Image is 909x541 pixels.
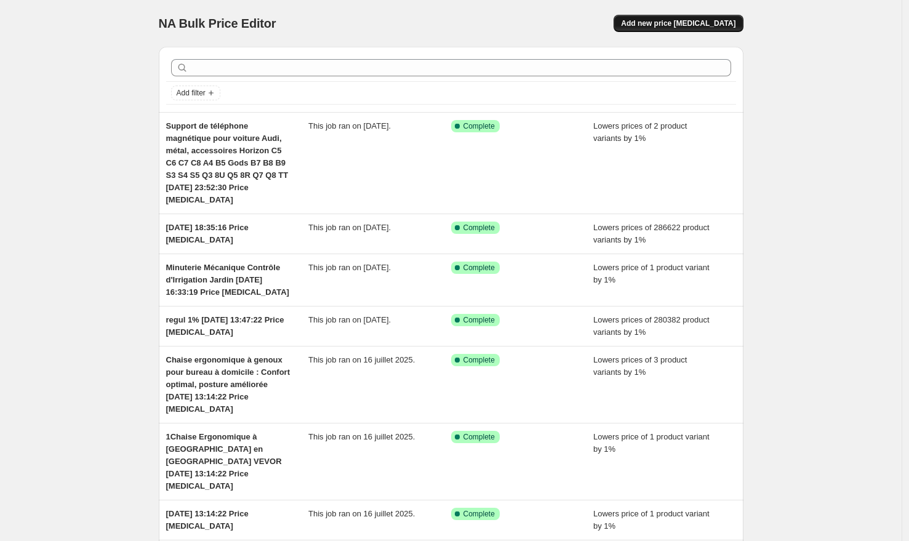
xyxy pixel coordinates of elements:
span: Lowers prices of 2 product variants by 1% [593,121,687,143]
span: This job ran on 16 juillet 2025. [308,432,415,441]
span: Complete [463,121,495,131]
span: This job ran on 16 juillet 2025. [308,355,415,364]
span: Lowers price of 1 product variant by 1% [593,263,710,284]
span: [DATE] 18:35:16 Price [MEDICAL_DATA] [166,223,249,244]
span: Lowers price of 1 product variant by 1% [593,432,710,454]
span: NA Bulk Price Editor [159,17,276,30]
span: 1Chaise Ergonomique à [GEOGRAPHIC_DATA] en [GEOGRAPHIC_DATA] VEVOR [DATE] 13:14:22 Price [MEDICAL... [166,432,282,491]
span: This job ran on [DATE]. [308,263,391,272]
span: Support de téléphone magnétique pour voiture Audi, métal, accessoires Horizon C5 C6 C7 C8 A4 B5 G... [166,121,289,204]
span: This job ran on [DATE]. [308,223,391,232]
span: This job ran on [DATE]. [308,121,391,130]
span: Lowers prices of 3 product variants by 1% [593,355,687,377]
span: Complete [463,315,495,325]
span: Add filter [177,88,206,98]
span: Minuterie Mécanique Contrôle d'Irrigation Jardin [DATE] 16:33:19 Price [MEDICAL_DATA] [166,263,289,297]
span: Complete [463,263,495,273]
span: Lowers price of 1 product variant by 1% [593,509,710,531]
span: Complete [463,432,495,442]
span: This job ran on 16 juillet 2025. [308,509,415,518]
span: Chaise ergonomique à genoux pour bureau à domicile : Confort optimal, posture améliorée [DATE] 13... [166,355,290,414]
span: Lowers prices of 280382 product variants by 1% [593,315,710,337]
span: Lowers prices of 286622 product variants by 1% [593,223,710,244]
button: Add filter [171,86,220,100]
span: Complete [463,223,495,233]
button: Add new price [MEDICAL_DATA] [614,15,743,32]
span: [DATE] 13:14:22 Price [MEDICAL_DATA] [166,509,249,531]
span: This job ran on [DATE]. [308,315,391,324]
span: regul 1% [DATE] 13:47:22 Price [MEDICAL_DATA] [166,315,284,337]
span: Complete [463,509,495,519]
span: Complete [463,355,495,365]
span: Add new price [MEDICAL_DATA] [621,18,735,28]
